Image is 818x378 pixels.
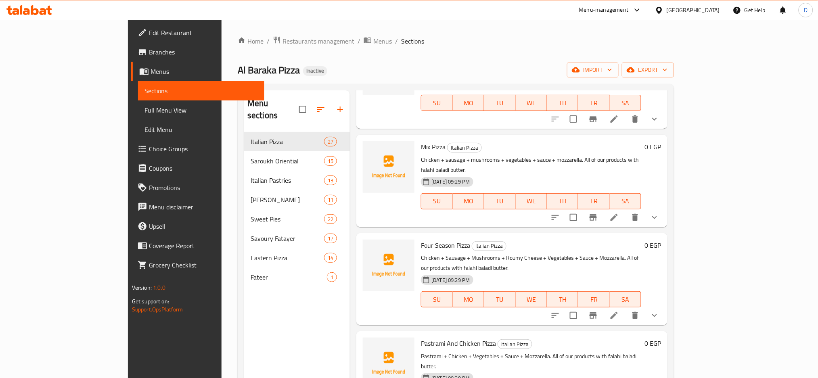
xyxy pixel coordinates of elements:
[238,61,300,79] span: Al Baraka Pizza
[363,141,414,193] img: Mix Pizza
[579,5,629,15] div: Menu-management
[324,138,337,146] span: 27
[519,294,544,305] span: WE
[327,274,337,281] span: 1
[565,111,582,127] span: Select to update
[244,229,350,248] div: Savoury Fatayer17
[282,36,354,46] span: Restaurants management
[149,221,258,231] span: Upsell
[425,294,450,305] span: SU
[584,306,603,325] button: Branch-specific-item
[251,175,324,185] div: Italian Pastries
[546,109,565,129] button: sort-choices
[273,36,354,46] a: Restaurants management
[138,81,265,100] a: Sections
[324,137,337,146] div: items
[324,234,337,243] div: items
[131,236,265,255] a: Coverage Report
[628,65,667,75] span: export
[373,36,392,46] span: Menus
[428,276,473,284] span: [DATE] 09:29 PM
[421,253,641,273] p: Chicken + Sausage + Mushrooms + Roumy Cheese + Vegetables + Sauce + Mozzarella. All of our produc...
[610,291,641,307] button: SA
[244,151,350,171] div: Saroukh Oriential15
[401,36,424,46] span: Sections
[547,291,579,307] button: TH
[498,339,532,349] div: Italian Pizza
[153,282,165,293] span: 1.0.0
[550,294,575,305] span: TH
[244,171,350,190] div: Italian Pastries13
[144,105,258,115] span: Full Menu View
[244,209,350,229] div: Sweet Pies22
[247,97,299,121] h2: Menu sections
[667,6,720,15] div: [GEOGRAPHIC_DATA]
[421,351,641,372] p: Pastrami + Chicken + Vegetables + Sauce + Mozzarella. All of our products with falahi baladi butter.
[650,311,659,320] svg: Show Choices
[294,101,311,118] span: Select all sections
[244,129,350,290] nav: Menu sections
[324,157,337,165] span: 15
[251,195,324,205] span: [PERSON_NAME]
[421,155,641,175] p: Chicken + sausage + mushrooms + vegetables + sauce + mozzarella. All of our products with falahi ...
[149,260,258,270] span: Grocery Checklist
[251,214,324,224] span: Sweet Pies
[303,67,327,74] span: Inactive
[578,291,610,307] button: FR
[645,208,664,227] button: show more
[303,66,327,76] div: Inactive
[516,95,547,111] button: WE
[149,163,258,173] span: Coupons
[144,86,258,96] span: Sections
[132,282,152,293] span: Version:
[244,190,350,209] div: [PERSON_NAME]11
[519,195,544,207] span: WE
[132,304,183,315] a: Support.OpsPlatform
[149,47,258,57] span: Branches
[251,253,324,263] div: Eastern Pizza
[609,311,619,320] a: Edit menu item
[584,208,603,227] button: Branch-specific-item
[131,178,265,197] a: Promotions
[311,100,331,119] span: Sort sections
[453,291,484,307] button: MO
[131,255,265,275] a: Grocery Checklist
[456,195,481,207] span: MO
[650,114,659,124] svg: Show Choices
[456,97,481,109] span: MO
[425,195,450,207] span: SU
[550,195,575,207] span: TH
[149,144,258,154] span: Choice Groups
[149,183,258,192] span: Promotions
[626,109,645,129] button: delete
[456,294,481,305] span: MO
[448,143,481,152] span: Italian Pizza
[131,197,265,217] a: Menu disclaimer
[609,114,619,124] a: Edit menu item
[364,36,392,46] a: Menus
[324,254,337,262] span: 14
[324,215,337,223] span: 22
[610,95,641,111] button: SA
[498,340,532,349] span: Italian Pizza
[421,193,453,209] button: SU
[453,193,484,209] button: MO
[487,195,513,207] span: TU
[425,97,450,109] span: SU
[395,36,398,46] li: /
[363,240,414,291] img: Four Season Pizza
[516,291,547,307] button: WE
[472,241,506,251] div: Italian Pizza
[428,178,473,186] span: [DATE] 09:29 PM
[358,36,360,46] li: /
[550,97,575,109] span: TH
[151,67,258,76] span: Menus
[251,137,324,146] div: Italian Pizza
[613,195,638,207] span: SA
[251,156,324,166] span: Saroukh Oriential
[516,193,547,209] button: WE
[487,294,513,305] span: TU
[546,306,565,325] button: sort-choices
[421,239,470,251] span: Four Season Pizza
